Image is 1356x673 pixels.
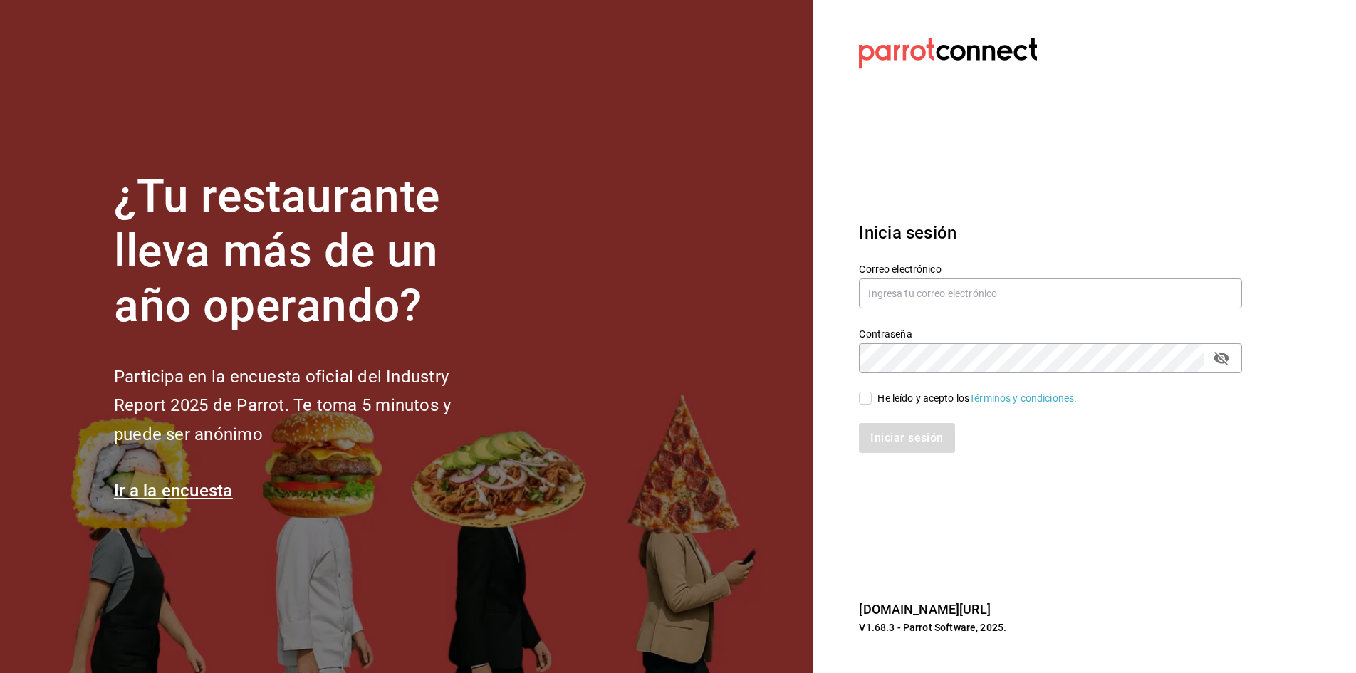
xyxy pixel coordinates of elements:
[859,329,1242,339] label: Contraseña
[859,264,1242,274] label: Correo electrónico
[1209,346,1234,370] button: passwordField
[859,278,1242,308] input: Ingresa tu correo electrónico
[114,169,499,333] h1: ¿Tu restaurante lleva más de un año operando?
[859,220,1242,246] h3: Inicia sesión
[969,392,1077,404] a: Términos y condiciones.
[859,620,1242,635] p: V1.68.3 - Parrot Software, 2025.
[114,362,499,449] h2: Participa en la encuesta oficial del Industry Report 2025 de Parrot. Te toma 5 minutos y puede se...
[859,602,990,617] a: [DOMAIN_NAME][URL]
[877,391,1077,406] div: He leído y acepto los
[114,481,233,501] a: Ir a la encuesta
